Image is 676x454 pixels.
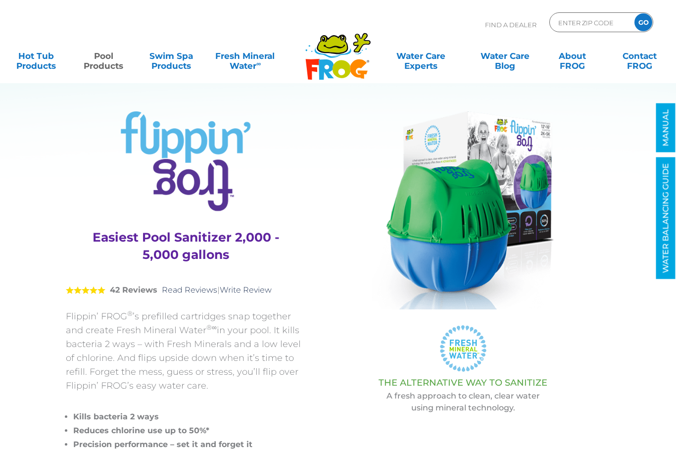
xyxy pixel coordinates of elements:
[73,410,306,424] li: Kills bacteria 2 ways
[479,46,531,66] a: Water CareBlog
[485,12,536,37] p: Find A Dealer
[73,438,306,452] li: Precision performance – set it and forget it
[10,46,62,66] a: Hot TubProducts
[121,111,251,211] img: Product Logo
[372,111,554,309] img: Product Flippin Frog
[77,46,130,66] a: PoolProducts
[220,285,272,295] a: Write Review
[656,157,676,279] a: WATER BALANCING GUIDE
[66,271,306,309] div: |
[634,13,652,31] input: GO
[127,309,133,317] sup: ®
[331,378,595,388] h3: THE ALTERNATIVE WAY TO SANITIZE
[546,46,599,66] a: AboutFROG
[66,309,306,393] p: Flippin’ FROG ’s prefilled cartridges snap together and create Fresh Mineral Water in your pool. ...
[614,46,666,66] a: ContactFROG
[110,285,157,295] strong: 42 Reviews
[162,285,217,295] a: Read Reviews
[331,390,595,414] p: A fresh approach to clean, clear water using mineral technology.
[78,229,293,263] h3: Easiest Pool Sanitizer 2,000 - 5,000 gallons
[212,46,278,66] a: Fresh MineralWater∞
[73,424,306,438] li: Reduces chlorine use up to 50%*
[378,46,463,66] a: Water CareExperts
[656,103,676,152] a: MANUAL
[300,20,376,80] img: Frog Products Logo
[206,323,217,331] sup: ®∞
[66,286,105,294] span: 5
[145,46,197,66] a: Swim SpaProducts
[256,60,261,67] sup: ∞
